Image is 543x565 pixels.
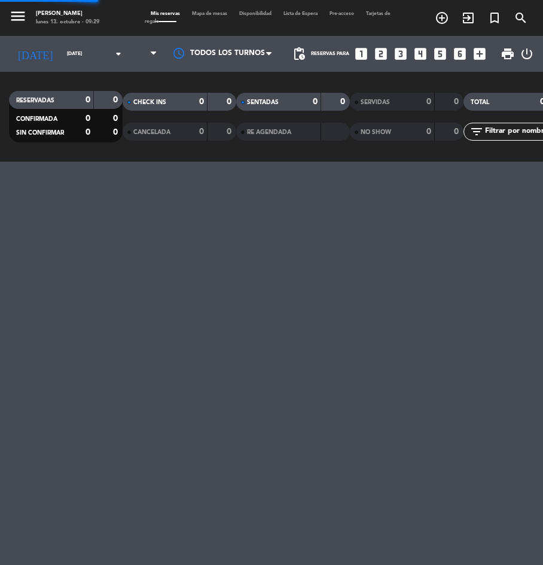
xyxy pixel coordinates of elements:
[227,127,234,136] strong: 0
[186,11,233,16] span: Mapa de mesas
[36,18,99,26] div: lunes 13. octubre - 09:29
[111,47,126,61] i: arrow_drop_down
[16,98,54,104] span: RESERVADAS
[36,10,99,18] div: [PERSON_NAME]
[199,127,204,136] strong: 0
[501,47,515,61] span: print
[86,96,90,104] strong: 0
[199,98,204,106] strong: 0
[247,129,291,135] span: RE AGENDADA
[520,47,534,61] i: power_settings_new
[233,11,277,16] span: Disponibilidad
[227,98,234,106] strong: 0
[471,99,489,105] span: TOTAL
[277,11,324,16] span: Lista de Espera
[9,7,27,28] button: menu
[472,46,487,62] i: add_box
[9,7,27,25] i: menu
[313,98,318,106] strong: 0
[145,11,186,16] span: Mis reservas
[514,11,528,25] i: search
[113,96,120,104] strong: 0
[16,116,57,122] span: CONFIRMADA
[432,46,448,62] i: looks_5
[86,128,90,136] strong: 0
[361,129,391,135] span: NO SHOW
[454,127,461,136] strong: 0
[469,124,484,139] i: filter_list
[452,46,468,62] i: looks_6
[247,99,279,105] span: SENTADAS
[324,11,360,16] span: Pre-acceso
[113,128,120,136] strong: 0
[133,129,170,135] span: CANCELADA
[393,46,408,62] i: looks_3
[311,51,349,57] span: Reservas para
[340,98,347,106] strong: 0
[133,99,166,105] span: CHECK INS
[16,130,64,136] span: SIN CONFIRMAR
[454,98,461,106] strong: 0
[113,114,120,123] strong: 0
[292,47,306,61] span: pending_actions
[86,114,90,123] strong: 0
[361,99,390,105] span: SERVIDAS
[461,11,475,25] i: exit_to_app
[487,11,502,25] i: turned_in_not
[353,46,369,62] i: looks_one
[426,127,431,136] strong: 0
[435,11,449,25] i: add_circle_outline
[373,46,389,62] i: looks_two
[9,42,61,65] i: [DATE]
[520,36,534,72] div: LOG OUT
[413,46,428,62] i: looks_4
[426,98,431,106] strong: 0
